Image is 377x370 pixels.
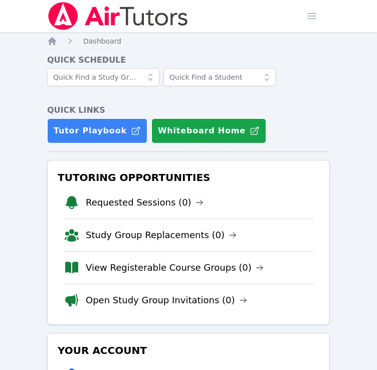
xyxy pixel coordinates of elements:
[86,228,237,242] a: Study Group Replacements (0)
[47,118,147,143] a: Tutor Playbook
[83,37,121,45] span: Dashboard
[47,68,159,86] input: Quick Find a Study Group
[47,104,330,116] h4: Quick Links
[56,168,321,187] h3: Tutoring Opportunities
[86,293,247,307] a: Open Study Group Invitations (0)
[47,54,330,66] h4: Quick Schedule
[86,196,204,210] a: Requested Sessions (0)
[47,2,189,30] img: Air Tutors
[86,261,264,275] a: View Registerable Course Groups (0)
[47,36,330,46] nav: Breadcrumb
[56,341,321,359] h3: Your Account
[151,118,266,143] button: Whiteboard Home
[163,68,276,86] input: Quick Find a Student
[83,36,121,46] a: Dashboard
